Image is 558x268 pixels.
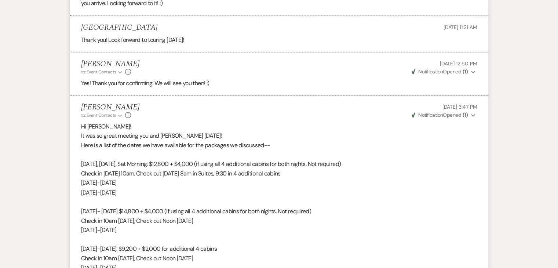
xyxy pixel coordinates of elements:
button: to: Event Contacts [81,112,123,119]
p: Here is a list of the dates we have available for the packages we discussed-- [81,141,477,150]
p: [DATE], [DATE], Sat Morning: $12,800 + $4,000 (if using all 4 additional cabins for both nights. ... [81,159,477,169]
p: [DATE]-[DATE] [81,225,477,235]
button: to: Event Contacts [81,69,123,75]
p: [DATE]- [DATE] $14,800 + $4,000 (if using all 4 additional cabins for both nights. Not required) [81,206,477,216]
span: Notification [418,112,443,118]
span: to: Event Contacts [81,69,116,75]
strong: ( 1 ) [462,68,468,75]
h5: [PERSON_NAME] [81,59,139,69]
p: Check in [DATE] 10am, Check out [DATE] 8am in Suites, 9:30 in 4 additional cabins [81,169,477,178]
h5: [GEOGRAPHIC_DATA] [81,23,158,32]
strong: ( 1 ) [462,112,468,118]
button: NotificationOpened (1) [411,68,477,76]
span: Opened [412,68,468,75]
p: It was so great meeting you and [PERSON_NAME] [DATE]! [81,131,477,141]
p: [DATE]-[DATE]: $9,200 + $2,000 for additional 4 cabins [81,244,477,253]
span: Opened [412,112,468,118]
p: Thank you! Look forward to touring [DATE]! [81,35,477,45]
span: Notification [418,68,443,75]
p: Hi [PERSON_NAME]! [81,122,477,131]
span: [DATE] 3:47 PM [442,104,477,110]
span: [DATE] 11:21 AM [444,24,477,30]
span: to: Event Contacts [81,112,116,118]
p: [DATE]-[DATE] [81,188,477,197]
p: Check in 10am [DATE], Check out Noon [DATE] [81,253,477,263]
p: [DATE]-[DATE] [81,178,477,188]
p: Check in 10am [DATE], Check out Noon [DATE] [81,216,477,225]
p: Yes! Thank you for confirming. We will see you then! :) [81,79,477,88]
button: NotificationOpened (1) [411,111,477,119]
h5: [PERSON_NAME] [81,103,139,112]
span: [DATE] 12:50 PM [440,60,477,67]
